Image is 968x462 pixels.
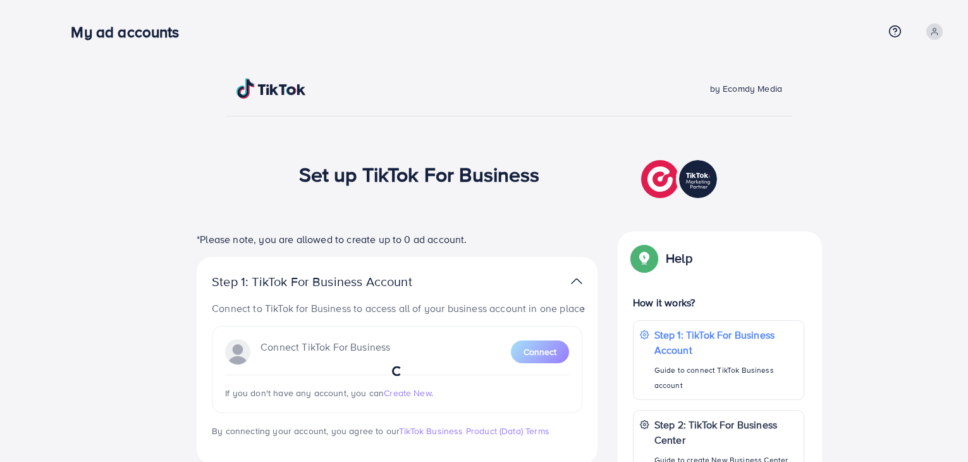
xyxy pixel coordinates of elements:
h3: My ad accounts [71,23,189,41]
p: Help [666,251,692,266]
img: TikTok [236,78,306,99]
img: TikTok partner [571,272,582,290]
span: by Ecomdy Media [710,82,782,95]
p: Step 1: TikTok For Business Account [654,327,797,358]
p: *Please note, you are allowed to create up to 0 ad account. [197,232,597,247]
img: Popup guide [633,247,656,270]
img: TikTok partner [641,157,720,201]
p: How it works? [633,295,804,310]
p: Guide to connect TikTok Business account [654,363,797,393]
p: Step 1: TikTok For Business Account [212,274,452,289]
h1: Set up TikTok For Business [299,162,540,186]
p: Step 2: TikTok For Business Center [654,417,797,447]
